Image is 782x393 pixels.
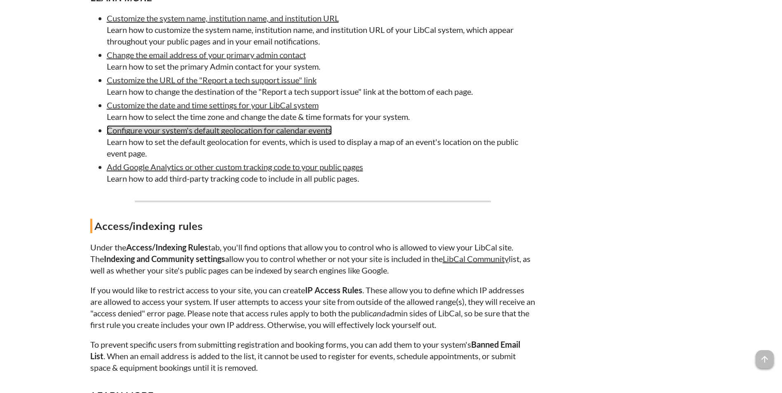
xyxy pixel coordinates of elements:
li: Learn how to customize the system name, institution name, and institution URL of your LibCal syst... [107,12,535,47]
a: Customize the URL of the "Report a tech support issue" link [107,75,317,85]
a: Configure your system's default geolocation for calendar events [107,125,332,135]
p: To prevent specific users from submitting registration and booking forms, you can add them to you... [90,339,535,373]
a: Add Google Analytics or other custom tracking code to your public pages [107,162,363,172]
strong: Indexing and Community settings [104,254,225,264]
h4: Access/indexing rules [90,219,535,233]
a: Customize the system name, institution name, and institution URL [107,13,339,23]
a: LibCal Community [443,254,509,264]
a: Customize the date and time settings for your LibCal system [107,100,319,110]
p: Under the tab, you'll find options that allow you to control who is allowed to view your LibCal s... [90,241,535,276]
li: Learn how to set the default geolocation for events, which is used to display a map of an event's... [107,124,535,159]
a: Change the email address of your primary admin contact [107,50,306,60]
a: arrow_upward [756,351,774,361]
li: Learn how to set the primary Admin contact for your system. [107,49,535,72]
em: and [373,308,386,318]
span: arrow_upward [756,350,774,368]
li: Learn how to change the destination of the "Report a tech support issue" link at the bottom of ea... [107,74,535,97]
strong: IP Access Rules [305,285,362,295]
strong: Access/Indexing Rules [126,242,208,252]
li: Learn how to select the time zone and change the date & time formats for your system. [107,99,535,122]
li: Learn how to add third-party tracking code to include in all public pages. [107,161,535,184]
p: If you would like to restrict access to your site, you can create . These allow you to define whi... [90,284,535,330]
